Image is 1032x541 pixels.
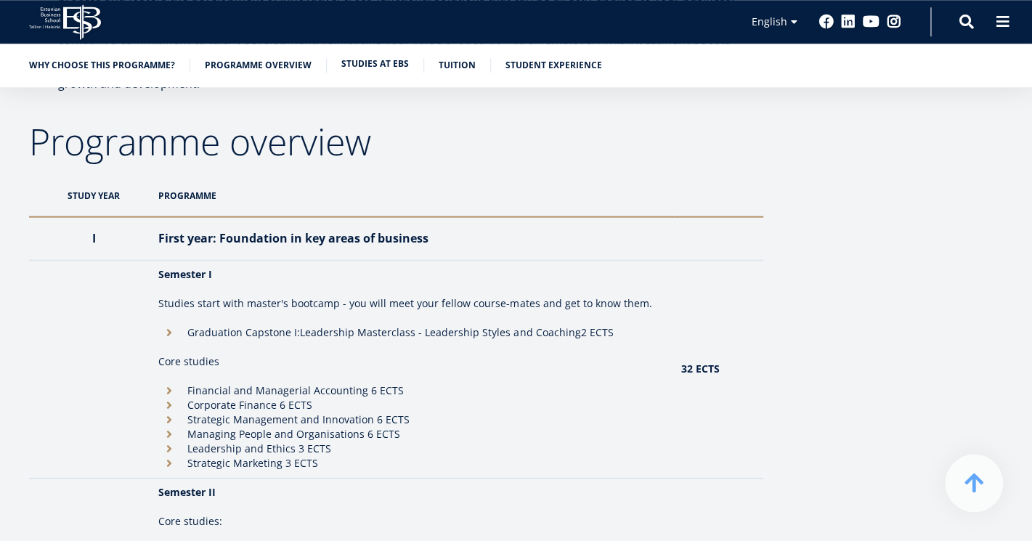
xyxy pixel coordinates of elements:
input: One-year MBA (in Estonian) [4,203,14,213]
p: Core studies [158,354,666,368]
strong: Semester II [158,484,216,498]
a: Youtube [863,15,879,29]
th: Programme [151,174,673,216]
th: First year: Foundation in key areas of business [151,216,673,260]
input: Technology Innovation MBA [4,242,14,252]
strong: Semester I [158,267,212,280]
h2: Programme overview [29,123,763,159]
span: One-year MBA (in Estonian) [17,203,136,216]
a: Why choose this programme? [29,58,175,73]
input: Two-year MBA [4,222,14,232]
a: Linkedin [841,15,856,29]
li: Financial and Managerial Accounting 6 ECTS [158,383,666,397]
li: Graduation Capstone I: 2 ECTS [158,325,666,339]
li: Strategic Marketing 3 ECTS [158,455,666,470]
li: Corporate Finance 6 ECTS [158,397,666,412]
p: Core studies: [158,513,666,528]
li: Leadership and Ethics 3 ECTS [158,441,666,455]
th: I [29,216,151,260]
a: Instagram [887,15,901,29]
a: Tuition [439,58,476,73]
span: Last Name [345,1,391,14]
span: Technology Innovation MBA [17,242,140,255]
b: Leadership Masterclass - Leadership Styles and Coaching [300,325,580,338]
p: Studies start with master's bootcamp - you will meet your fellow course-mates and get to know them. [158,296,666,310]
li: Strategic Management and Innovation 6 ECTS [158,412,666,426]
th: Study year [29,174,151,216]
strong: 32 ECTS [681,361,720,375]
a: Facebook [819,15,834,29]
a: Student experience [505,58,602,73]
a: Studies at EBS [341,57,409,71]
span: Two-year MBA [17,222,80,235]
a: Programme overview [205,58,312,73]
li: Managing People and Organisations 6 ECTS [158,426,666,441]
